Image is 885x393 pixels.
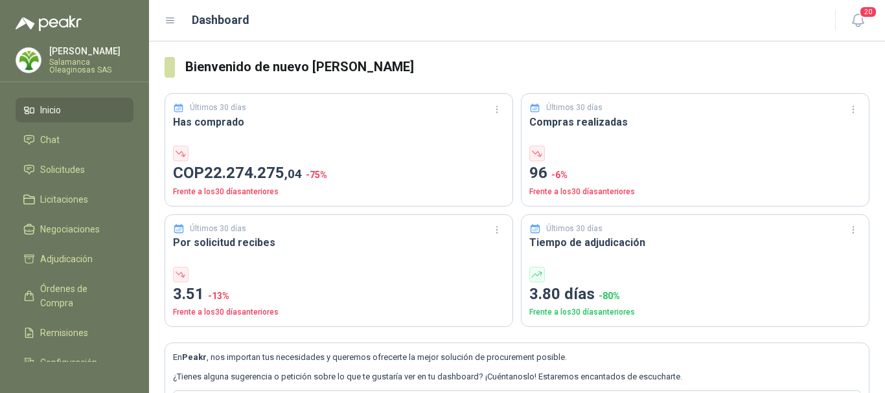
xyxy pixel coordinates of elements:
[284,166,302,181] span: ,04
[49,58,133,74] p: Salamanca Oleaginosas SAS
[192,11,249,29] h1: Dashboard
[306,170,327,180] span: -75 %
[529,161,861,186] p: 96
[173,306,505,319] p: Frente a los 30 días anteriores
[204,164,302,182] span: 22.274.275
[40,103,61,117] span: Inicio
[859,6,877,18] span: 20
[208,291,229,301] span: -13 %
[40,355,97,370] span: Configuración
[16,320,133,345] a: Remisiones
[40,163,85,177] span: Solicitudes
[173,114,505,130] h3: Has comprado
[529,186,861,198] p: Frente a los 30 días anteriores
[16,128,133,152] a: Chat
[40,282,121,310] span: Órdenes de Compra
[16,187,133,212] a: Licitaciones
[546,223,603,235] p: Últimos 30 días
[16,350,133,375] a: Configuración
[846,9,869,32] button: 20
[16,247,133,271] a: Adjudicación
[173,282,505,307] p: 3.51
[49,47,133,56] p: [PERSON_NAME]
[529,282,861,307] p: 3.80 días
[173,370,861,383] p: ¿Tienes alguna sugerencia o petición sobre lo que te gustaría ver en tu dashboard? ¡Cuéntanoslo! ...
[16,276,133,315] a: Órdenes de Compra
[529,114,861,130] h3: Compras realizadas
[173,234,505,251] h3: Por solicitud recibes
[546,102,603,114] p: Últimos 30 días
[190,223,246,235] p: Últimos 30 días
[173,186,505,198] p: Frente a los 30 días anteriores
[529,306,861,319] p: Frente a los 30 días anteriores
[40,133,60,147] span: Chat
[40,326,88,340] span: Remisiones
[16,48,41,73] img: Company Logo
[16,217,133,241] a: Negociaciones
[182,352,207,362] b: Peakr
[40,222,100,236] span: Negociaciones
[173,351,861,364] p: En , nos importan tus necesidades y queremos ofrecerte la mejor solución de procurement posible.
[16,98,133,122] a: Inicio
[599,291,620,301] span: -80 %
[40,252,93,266] span: Adjudicación
[16,157,133,182] a: Solicitudes
[529,234,861,251] h3: Tiempo de adjudicación
[185,57,869,77] h3: Bienvenido de nuevo [PERSON_NAME]
[551,170,568,180] span: -6 %
[16,16,82,31] img: Logo peakr
[40,192,88,207] span: Licitaciones
[173,161,505,186] p: COP
[190,102,246,114] p: Últimos 30 días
